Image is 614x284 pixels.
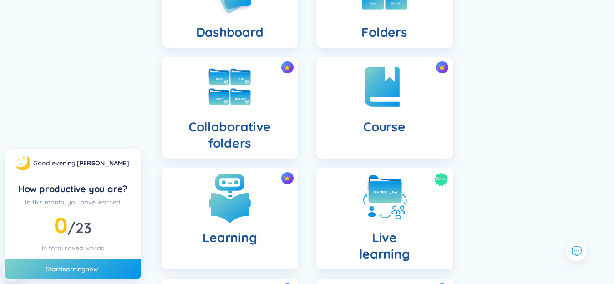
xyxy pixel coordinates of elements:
[152,168,307,269] a: crown iconLearning
[439,64,445,70] img: crown icon
[152,57,307,159] a: crown iconCollaborative folders
[196,24,263,40] h4: Dashboard
[307,57,462,159] a: crown iconCourse
[67,219,91,237] span: /
[359,229,410,262] h4: Live learning
[12,183,134,195] div: How productive you are?
[12,243,134,253] div: in total saved words
[203,229,257,246] h4: Learning
[307,168,462,269] a: NewLivelearning
[169,119,291,151] h4: Collaborative folders
[284,64,290,70] img: crown icon
[54,211,67,239] span: 0
[76,219,91,237] span: 23
[284,175,290,181] img: crown icon
[363,119,405,135] h4: Course
[5,259,141,279] div: Start now!
[77,159,129,167] a: [PERSON_NAME]
[436,172,446,186] span: New
[361,24,407,40] h4: Folders
[12,197,134,207] div: In this month, you have learned
[33,158,131,168] div: !
[61,265,86,273] a: learning
[33,159,77,167] span: Good evening ,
